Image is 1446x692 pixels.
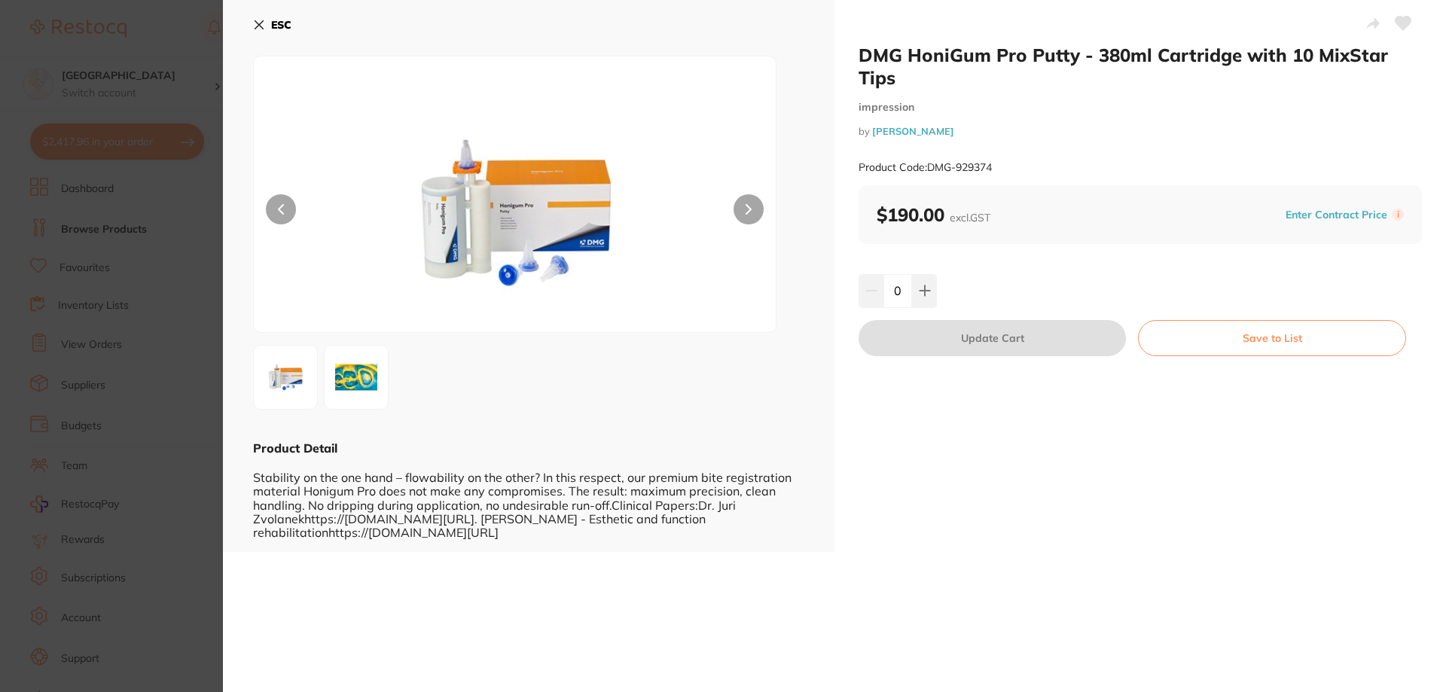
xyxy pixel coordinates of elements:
[859,320,1126,356] button: Update Cart
[859,126,1422,137] small: by
[253,456,804,539] div: Stability on the one hand – flowability on the other? In this respect, our premium bite registrat...
[358,94,672,332] img: NzQuanBn
[872,125,954,137] a: [PERSON_NAME]
[1392,209,1404,221] label: i
[1138,320,1406,356] button: Save to List
[1281,208,1392,222] button: Enter Contract Price
[859,161,992,174] small: Product Code: DMG-929374
[258,350,313,404] img: NzQuanBn
[859,101,1422,114] small: impression
[271,18,291,32] b: ESC
[253,441,337,456] b: Product Detail
[253,12,291,38] button: ESC
[329,350,383,404] img: NzRfMi5qcGc
[950,211,990,224] span: excl. GST
[877,203,990,226] b: $190.00
[859,44,1422,89] h2: DMG HoniGum Pro Putty - 380ml Cartridge with 10 MixStar Tips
